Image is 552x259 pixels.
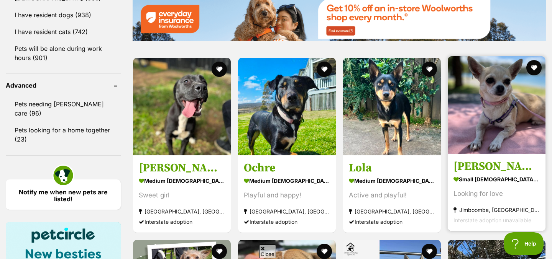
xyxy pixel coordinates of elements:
[244,190,330,200] div: Playful and happy!
[6,24,121,40] a: I have resident cats (742)
[448,56,545,154] img: Minnie - Chihuahua Dog
[238,155,336,233] a: Ochre medium [DEMOGRAPHIC_DATA] Dog Playful and happy! [GEOGRAPHIC_DATA], [GEOGRAPHIC_DATA] Inter...
[259,244,276,258] span: Close
[421,244,437,259] button: favourite
[244,161,330,175] h3: Ochre
[453,217,531,223] span: Interstate adoption unavailable
[6,82,121,89] header: Advanced
[526,60,542,75] button: favourite
[343,58,441,155] img: Lola - Australian Kelpie Dog
[6,41,121,66] a: Pets will be alone during work hours (901)
[244,206,330,217] strong: [GEOGRAPHIC_DATA], [GEOGRAPHIC_DATA]
[6,122,121,147] a: Pets looking for a home together (23)
[453,174,540,185] strong: small [DEMOGRAPHIC_DATA] Dog
[349,217,435,227] div: Interstate adoption
[349,161,435,175] h3: Lola
[133,155,231,233] a: [PERSON_NAME] medium [DEMOGRAPHIC_DATA] Dog Sweet girl [GEOGRAPHIC_DATA], [GEOGRAPHIC_DATA] Inter...
[6,96,121,121] a: Pets needing [PERSON_NAME] care (96)
[317,62,332,77] button: favourite
[317,244,332,259] button: favourite
[139,161,225,175] h3: [PERSON_NAME]
[139,206,225,217] strong: [GEOGRAPHIC_DATA], [GEOGRAPHIC_DATA]
[453,189,540,199] div: Looking for love
[139,175,225,186] strong: medium [DEMOGRAPHIC_DATA] Dog
[244,217,330,227] div: Interstate adoption
[453,205,540,215] strong: Jimboomba, [GEOGRAPHIC_DATA]
[139,217,225,227] div: Interstate adoption
[6,179,121,210] a: Notify me when new pets are listed!
[212,62,227,77] button: favourite
[349,175,435,186] strong: medium [DEMOGRAPHIC_DATA] Dog
[349,190,435,200] div: Active and playful!
[133,58,231,155] img: Tammy - Staffordshire Bull Terrier Dog
[349,206,435,217] strong: [GEOGRAPHIC_DATA], [GEOGRAPHIC_DATA]
[238,58,336,155] img: Ochre - Australian Kelpie Dog
[244,175,330,186] strong: medium [DEMOGRAPHIC_DATA] Dog
[6,7,121,23] a: I have resident dogs (938)
[421,62,437,77] button: favourite
[139,190,225,200] div: Sweet girl
[504,232,544,255] iframe: Help Scout Beacon - Open
[343,155,441,233] a: Lola medium [DEMOGRAPHIC_DATA] Dog Active and playful! [GEOGRAPHIC_DATA], [GEOGRAPHIC_DATA] Inter...
[448,153,545,231] a: [PERSON_NAME] small [DEMOGRAPHIC_DATA] Dog Looking for love Jimboomba, [GEOGRAPHIC_DATA] Intersta...
[212,244,227,259] button: favourite
[453,159,540,174] h3: [PERSON_NAME]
